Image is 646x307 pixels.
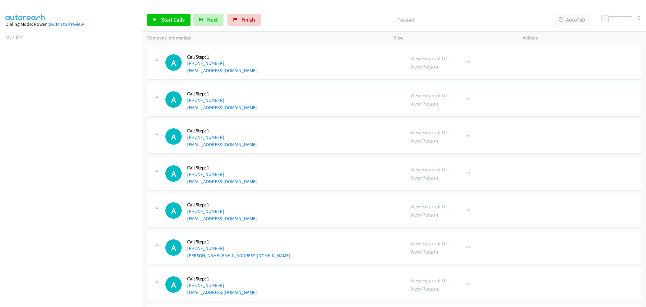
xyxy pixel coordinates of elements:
[165,276,182,293] div: The call is yet to be attempted
[165,54,182,71] h1: A
[187,179,257,184] a: [EMAIL_ADDRESS][DOMAIN_NAME]
[165,202,182,219] h1: A
[638,14,641,22] div: 0
[49,21,84,27] a: Switch to Preview
[187,60,224,66] a: [PHONE_NUMBER]
[165,239,182,256] div: The call is yet to be attempted
[187,202,257,208] h5: Call Step: 1
[523,34,641,42] p: Actions
[161,16,185,23] span: Start Calls
[187,253,290,258] a: [PERSON_NAME][EMAIL_ADDRESS][DOMAIN_NAME]
[5,34,24,41] a: My Lists
[410,129,449,136] a: View External Url
[165,202,182,219] div: The call is yet to be attempted
[553,14,591,26] button: AutoTab
[410,203,449,210] a: View External Url
[165,276,182,293] h1: A
[187,142,257,147] a: [EMAIL_ADDRESS][DOMAIN_NAME]
[187,105,257,110] a: [EMAIL_ADDRESS][DOMAIN_NAME]
[410,277,449,284] a: View External Url
[605,16,632,21] div: Delay between calls (in seconds)
[165,54,182,71] div: The call is yet to be attempted
[410,248,438,255] a: View Person
[187,289,257,295] a: [EMAIL_ADDRESS][DOMAIN_NAME]
[187,54,257,60] h5: Call Step: 1
[165,128,182,145] h1: A
[241,16,255,23] span: Finish
[165,165,182,182] div: The call is yet to be attempted
[410,63,438,70] a: View Person
[394,34,512,42] p: View
[165,128,182,145] div: The call is yet to be attempted
[187,68,257,73] a: [EMAIL_ADDRESS][DOMAIN_NAME]
[165,165,182,182] h1: A
[193,14,224,26] button: Next
[187,208,224,214] a: [PHONE_NUMBER]
[187,128,257,134] h5: Call Step: 1
[187,165,257,171] h5: Call Step: 1
[187,134,224,140] a: [PHONE_NUMBER]
[5,21,136,28] div: Dialing Mode: Power |
[410,285,438,292] a: View Person
[207,16,218,23] span: Next
[410,100,438,107] a: View Person
[187,97,224,103] a: [PHONE_NUMBER]
[269,16,542,24] p: Paused
[187,91,257,97] h5: Call Step: 1
[410,211,438,218] a: View Person
[165,239,182,256] h1: A
[410,174,438,181] a: View Person
[410,137,438,144] a: View Person
[187,245,224,251] a: [PHONE_NUMBER]
[187,216,257,221] a: [EMAIL_ADDRESS][DOMAIN_NAME]
[187,276,257,282] h5: Call Step: 1
[227,14,261,26] a: Finish
[410,240,449,247] a: View External Url
[165,91,182,108] div: The call is yet to be attempted
[410,166,449,173] a: View External Url
[187,239,290,245] h5: Call Step: 1
[147,34,383,42] p: Company Information
[187,282,224,288] a: [PHONE_NUMBER]
[187,171,224,177] a: [PHONE_NUMBER]
[147,14,190,26] a: Start Calls
[410,55,449,62] a: View External Url
[165,91,182,108] h1: A
[410,92,449,99] a: View External Url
